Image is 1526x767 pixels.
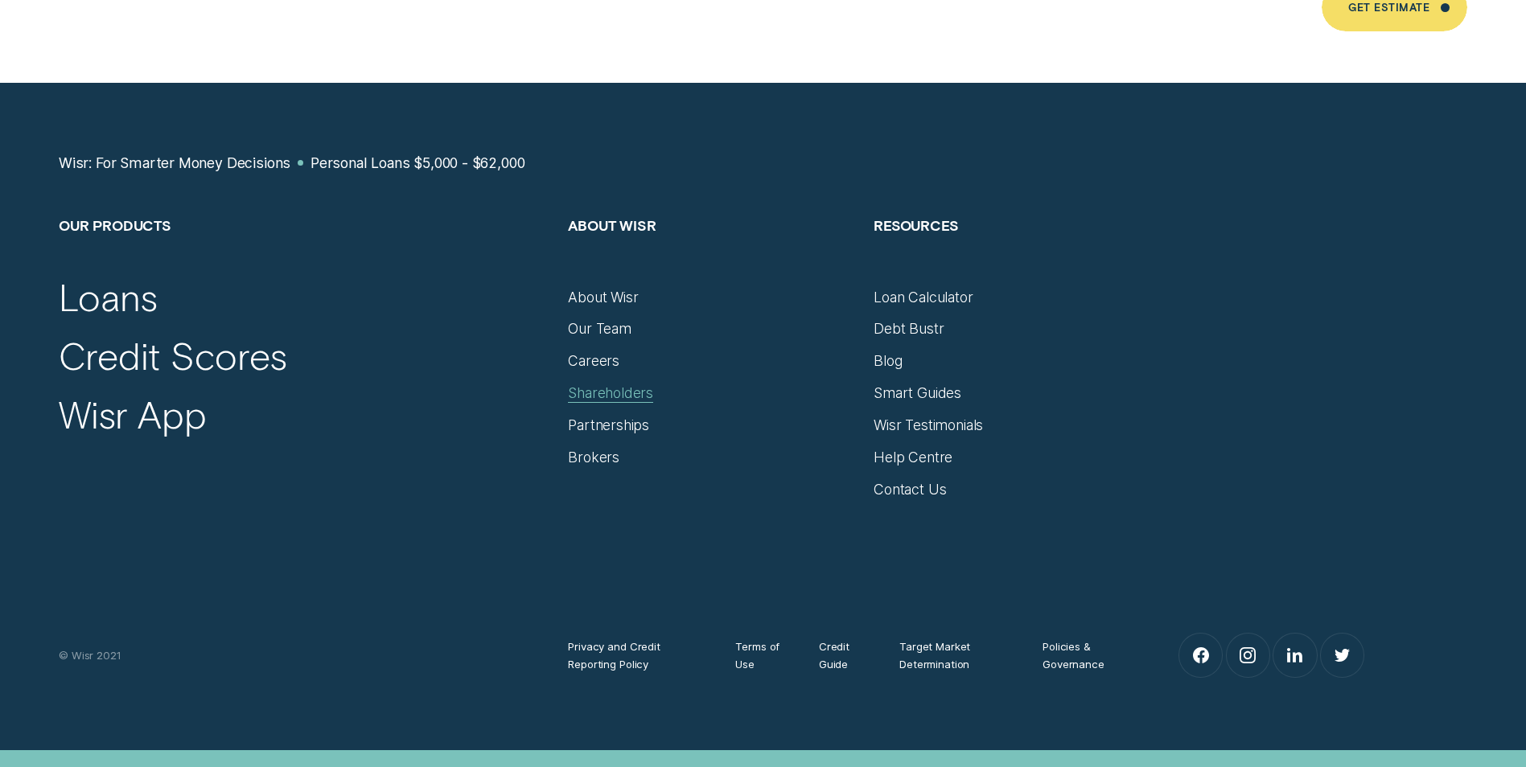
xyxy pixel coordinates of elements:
a: Money On Your Mind Report [874,352,902,370]
a: Careers [568,352,619,370]
a: Facebook [1179,634,1222,676]
a: Wisr App [59,391,207,437]
a: Smart Guides [874,416,983,434]
div: Contact Us [874,481,946,498]
a: Loan Calculator [874,289,973,306]
a: Target Market Determination [899,638,1010,673]
a: Credit Scores [59,332,287,379]
h2: Resources [874,216,1162,289]
a: Twitter [1321,634,1364,676]
a: Blog [874,384,961,402]
a: Financial Hardship [874,481,946,498]
a: Debt Bustr [874,320,944,338]
div: Smart Guides [874,384,961,402]
a: Brokers [568,449,619,466]
h2: About Wisr [568,216,856,289]
div: Blog [874,352,902,370]
a: Terms of Use [735,638,787,673]
a: Instagram [1227,634,1269,676]
a: Our Team [568,320,631,338]
a: LinkedIn [1273,634,1316,676]
a: Partnerships [568,416,649,434]
a: Shareholders [568,384,653,402]
a: Credit Guide [819,638,867,673]
a: Personal Loans $5,000 - $62,000 [311,154,525,172]
a: Privacy and Credit Reporting Policy [568,638,703,673]
a: Wisr: For Smarter Money Decisions [59,154,290,172]
a: Loans [59,273,157,320]
div: © Wisr 2021 [50,646,559,664]
a: About Wisr [568,289,638,306]
h2: Our Products [59,216,550,289]
a: Help Centre [874,449,952,466]
a: Policies & Governance [1043,638,1129,673]
div: Wisr Testimonials [874,416,983,434]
